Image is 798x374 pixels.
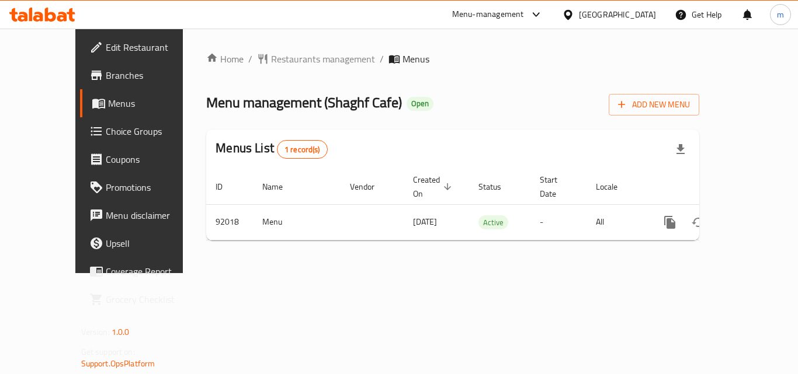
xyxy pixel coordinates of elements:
[452,8,524,22] div: Menu-management
[530,204,587,240] td: -
[407,97,433,111] div: Open
[80,201,209,229] a: Menu disclaimer
[350,180,390,194] span: Vendor
[579,8,656,21] div: [GEOGRAPHIC_DATA]
[206,89,402,116] span: Menu management ( Shaghf Cafe )
[478,180,516,194] span: Status
[80,117,209,145] a: Choice Groups
[80,145,209,173] a: Coupons
[478,216,508,229] span: Active
[403,52,429,66] span: Menus
[106,180,199,194] span: Promotions
[108,96,199,110] span: Menus
[206,204,253,240] td: 92018
[257,52,375,66] a: Restaurants management
[80,173,209,201] a: Promotions
[277,140,328,159] div: Total records count
[106,124,199,138] span: Choice Groups
[248,52,252,66] li: /
[80,229,209,257] a: Upsell
[684,208,712,236] button: Change Status
[271,52,375,66] span: Restaurants management
[80,33,209,61] a: Edit Restaurant
[81,356,155,371] a: Support.OpsPlatform
[206,52,244,66] a: Home
[106,264,199,278] span: Coverage Report
[413,214,437,229] span: [DATE]
[596,180,633,194] span: Locale
[81,324,110,340] span: Version:
[656,208,684,236] button: more
[106,152,199,166] span: Coupons
[106,68,199,82] span: Branches
[277,144,327,155] span: 1 record(s)
[540,173,573,201] span: Start Date
[667,135,695,163] div: Export file
[106,40,199,54] span: Edit Restaurant
[106,292,199,306] span: Grocery Checklist
[80,89,209,117] a: Menus
[413,173,455,201] span: Created On
[80,61,209,89] a: Branches
[80,257,209,285] a: Coverage Report
[106,236,199,250] span: Upsell
[647,169,778,205] th: Actions
[81,344,135,359] span: Get support on:
[618,97,690,112] span: Add New Menu
[380,52,384,66] li: /
[112,324,130,340] span: 1.0.0
[609,94,699,116] button: Add New Menu
[206,169,778,240] table: enhanced table
[216,180,238,194] span: ID
[106,208,199,222] span: Menu disclaimer
[262,180,298,194] span: Name
[777,8,784,21] span: m
[587,204,647,240] td: All
[253,204,341,240] td: Menu
[407,99,433,109] span: Open
[80,285,209,313] a: Grocery Checklist
[206,52,699,66] nav: breadcrumb
[216,139,327,159] h2: Menus List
